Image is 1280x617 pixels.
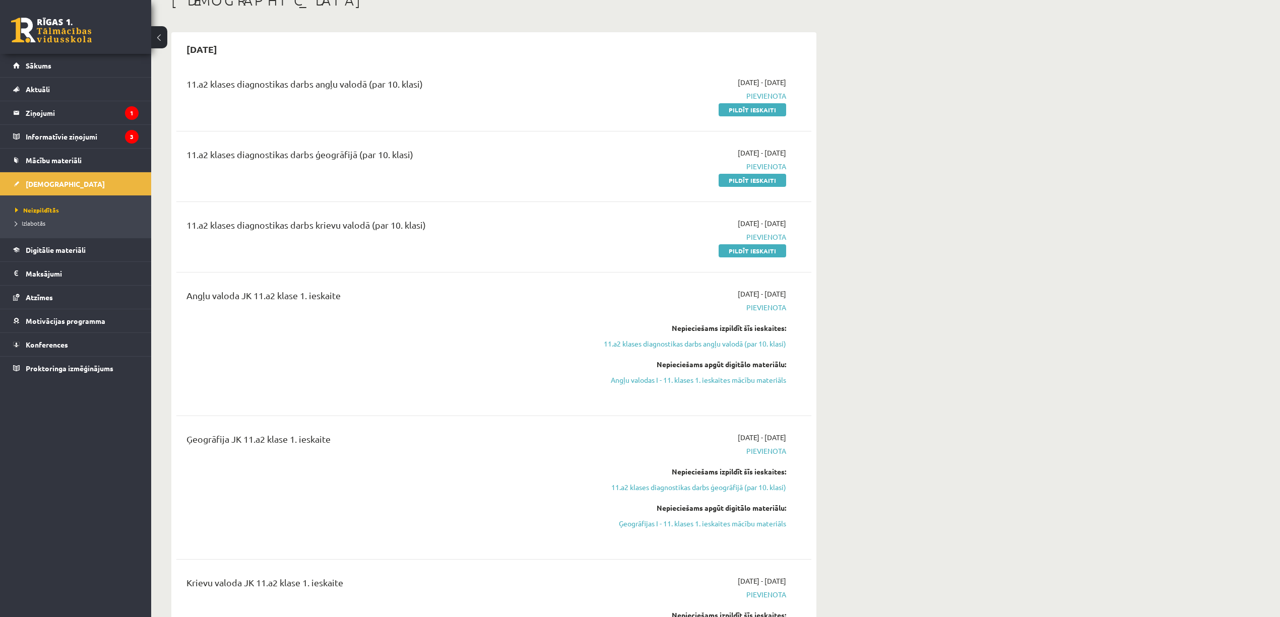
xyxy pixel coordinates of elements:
span: [DATE] - [DATE] [738,218,786,229]
i: 3 [125,130,139,144]
i: 1 [125,106,139,120]
div: Ģeogrāfija JK 11.a2 klase 1. ieskaite [186,432,581,451]
div: Krievu valoda JK 11.a2 klase 1. ieskaite [186,576,581,594]
a: Neizpildītās [15,205,141,215]
a: Angļu valodas I - 11. klases 1. ieskaites mācību materiāls [596,375,786,385]
div: Nepieciešams izpildīt šīs ieskaites: [596,323,786,333]
span: Pievienota [596,589,786,600]
span: [DATE] - [DATE] [738,77,786,88]
div: 11.a2 klases diagnostikas darbs angļu valodā (par 10. klasi) [186,77,581,96]
span: Proktoringa izmēģinājums [26,364,113,373]
a: Mācību materiāli [13,149,139,172]
span: Pievienota [596,446,786,456]
a: Motivācijas programma [13,309,139,332]
span: Konferences [26,340,68,349]
a: Pildīt ieskaiti [719,103,786,116]
a: Atzīmes [13,286,139,309]
span: Pievienota [596,232,786,242]
span: Sākums [26,61,51,70]
legend: Maksājumi [26,262,139,285]
legend: Ziņojumi [26,101,139,124]
span: Pievienota [596,302,786,313]
a: Izlabotās [15,219,141,228]
a: Ģeogrāfijas I - 11. klases 1. ieskaites mācību materiāls [596,518,786,529]
span: [DATE] - [DATE] [738,148,786,158]
a: Pildīt ieskaiti [719,244,786,257]
span: [DATE] - [DATE] [738,576,786,586]
a: 11.a2 klases diagnostikas darbs ģeogrāfijā (par 10. klasi) [596,482,786,493]
a: Konferences [13,333,139,356]
span: Pievienota [596,91,786,101]
a: Rīgas 1. Tālmācības vidusskola [11,18,92,43]
a: Ziņojumi1 [13,101,139,124]
span: Atzīmes [26,293,53,302]
span: Motivācijas programma [26,316,105,325]
a: 11.a2 klases diagnostikas darbs angļu valodā (par 10. klasi) [596,338,786,349]
span: Mācību materiāli [26,156,82,165]
span: Izlabotās [15,219,45,227]
div: 11.a2 klases diagnostikas darbs krievu valodā (par 10. klasi) [186,218,581,237]
a: Pildīt ieskaiti [719,174,786,187]
span: [DEMOGRAPHIC_DATA] [26,179,105,188]
span: Pievienota [596,161,786,172]
span: Digitālie materiāli [26,245,86,254]
a: [DEMOGRAPHIC_DATA] [13,172,139,195]
legend: Informatīvie ziņojumi [26,125,139,148]
div: 11.a2 klases diagnostikas darbs ģeogrāfijā (par 10. klasi) [186,148,581,166]
div: Angļu valoda JK 11.a2 klase 1. ieskaite [186,289,581,307]
span: [DATE] - [DATE] [738,432,786,443]
div: Nepieciešams izpildīt šīs ieskaites: [596,466,786,477]
a: Proktoringa izmēģinājums [13,357,139,380]
div: Nepieciešams apgūt digitālo materiālu: [596,503,786,513]
a: Maksājumi [13,262,139,285]
span: [DATE] - [DATE] [738,289,786,299]
a: Digitālie materiāli [13,238,139,261]
h2: [DATE] [176,37,227,61]
a: Aktuāli [13,78,139,101]
div: Nepieciešams apgūt digitālo materiālu: [596,359,786,370]
span: Aktuāli [26,85,50,94]
a: Informatīvie ziņojumi3 [13,125,139,148]
span: Neizpildītās [15,206,59,214]
a: Sākums [13,54,139,77]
